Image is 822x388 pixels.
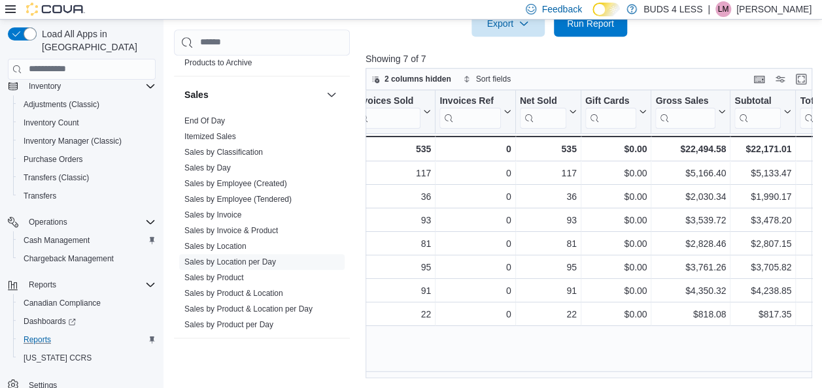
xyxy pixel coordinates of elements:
span: Sales by Product & Location per Day [184,303,313,314]
button: Sort fields [458,71,516,87]
a: Dashboards [18,314,81,329]
a: End Of Day [184,116,225,125]
button: Canadian Compliance [13,294,161,312]
a: Reports [18,332,56,348]
button: Run Report [554,10,627,37]
button: Sales [184,88,321,101]
span: Inventory Manager (Classic) [24,136,122,146]
button: Sales [324,86,339,102]
span: Purchase Orders [24,154,83,165]
span: Canadian Compliance [24,298,101,308]
button: Transfers (Classic) [13,169,161,187]
button: Transfers [13,187,161,205]
button: Export [471,10,545,37]
a: Sales by Product & Location per Day [184,304,313,313]
a: Purchase Orders [18,152,88,167]
button: Enter fullscreen [793,71,809,87]
span: Cash Management [18,233,156,248]
p: [PERSON_NAME] [736,1,812,17]
p: Showing 7 of 7 [366,52,817,65]
div: $22,494.58 [655,141,726,157]
span: Export [479,10,537,37]
span: Sales by Product [184,272,244,282]
span: Transfers [24,191,56,201]
div: $22,171.01 [734,141,791,157]
span: Sales by Day [184,162,231,172]
a: Transfers (Classic) [18,170,94,186]
span: Run Report [567,17,614,30]
p: BUDS 4 LESS [643,1,702,17]
span: Products to Archive [184,57,252,67]
a: Sales by Product per Day [184,319,273,329]
a: Canadian Compliance [18,295,106,311]
span: Reports [18,332,156,348]
div: Products [174,39,350,75]
a: Sales by Classification [184,147,263,156]
span: Sales by Invoice [184,209,241,219]
a: Sales by Employee (Created) [184,178,287,187]
button: Chargeback Management [13,250,161,268]
span: Load All Apps in [GEOGRAPHIC_DATA] [37,27,156,54]
span: Sales by Classification [184,146,263,157]
button: Purchase Orders [13,150,161,169]
span: Sales by Location [184,240,247,251]
span: Inventory Manager (Classic) [18,133,156,149]
a: Sales by Product & Location [184,288,283,297]
span: Inventory Count [18,115,156,131]
a: Sales by Invoice & Product [184,225,278,234]
img: Cova [26,3,85,16]
span: Washington CCRS [18,350,156,366]
div: Lauren Mallett [715,1,731,17]
span: End Of Day [184,115,225,125]
span: Sales by Product per Day [184,319,273,329]
a: Dashboards [13,312,161,331]
span: Chargeback Management [18,251,156,267]
button: Inventory [3,77,161,95]
span: Inventory Count [24,118,79,128]
span: Operations [29,217,67,227]
span: Reports [24,277,156,293]
a: Sales by Product [184,272,244,282]
span: Chargeback Management [24,253,114,264]
button: Display options [772,71,788,87]
button: Reports [24,277,61,293]
button: Inventory Manager (Classic) [13,132,161,150]
span: Adjustments (Classic) [24,99,99,110]
span: Reports [24,334,51,345]
button: Operations [3,213,161,231]
a: Transfers [18,188,61,204]
a: Cash Management [18,233,95,248]
span: Canadian Compliance [18,295,156,311]
span: Transfers (Classic) [18,170,156,186]
a: Sales by Invoice [184,210,241,219]
span: Transfers (Classic) [24,172,89,183]
span: Inventory [24,78,156,94]
span: Sort fields [476,74,511,84]
span: Dark Mode [592,16,593,17]
a: Products to Archive [184,57,252,67]
p: | [708,1,710,17]
button: Cash Management [13,231,161,250]
span: Adjustments (Classic) [18,97,156,112]
span: 2 columns hidden [385,74,451,84]
span: Purchase Orders [18,152,156,167]
button: Operations [24,214,73,230]
div: 535 [354,141,431,157]
button: Inventory [24,78,66,94]
a: Sales by Location [184,241,247,250]
span: Operations [24,214,156,230]
a: Sales by Employee (Tendered) [184,194,292,203]
button: Inventory Count [13,114,161,132]
span: Feedback [541,3,581,16]
a: [US_STATE] CCRS [18,350,97,366]
button: [US_STATE] CCRS [13,349,161,367]
button: Adjustments (Classic) [13,95,161,114]
span: Reports [29,280,56,290]
div: Sales [174,112,350,337]
button: Keyboard shortcuts [751,71,767,87]
a: Itemized Sales [184,131,236,140]
h3: Sales [184,88,209,101]
div: 0 [439,141,511,157]
span: LM [718,1,729,17]
span: Dashboards [18,314,156,329]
